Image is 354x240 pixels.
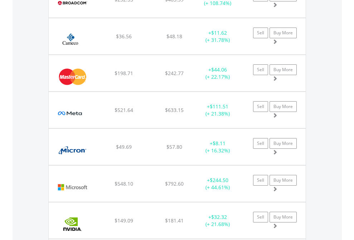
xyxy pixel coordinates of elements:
[115,70,133,77] span: $198.71
[115,217,133,224] span: $149.09
[52,175,93,200] img: EQU.US.MSFT.png
[253,138,268,149] a: Sell
[195,177,240,191] div: + (+ 44.61%)
[270,101,297,112] a: Buy More
[210,103,228,110] span: $111.51
[52,27,88,53] img: EQU.US.CCJ.png
[166,33,182,40] span: $48.18
[116,33,132,40] span: $36.56
[165,180,184,187] span: $792.60
[253,28,268,38] a: Sell
[165,107,184,113] span: $633.15
[253,175,268,186] a: Sell
[270,64,297,75] a: Buy More
[195,214,240,228] div: + (+ 21.68%)
[195,103,240,117] div: + (+ 21.38%)
[253,212,268,222] a: Sell
[253,64,268,75] a: Sell
[52,138,93,163] img: EQU.US.MU.png
[166,143,182,150] span: $57.80
[116,143,132,150] span: $49.69
[195,66,240,80] div: + (+ 22.17%)
[195,29,240,44] div: + (+ 31.78%)
[270,212,297,222] a: Buy More
[52,64,93,89] img: EQU.US.MA.png
[213,140,226,147] span: $8.11
[270,138,297,149] a: Buy More
[270,28,297,38] a: Buy More
[211,29,227,36] span: $11.62
[115,180,133,187] span: $548.10
[165,70,184,77] span: $242.77
[253,101,268,112] a: Sell
[211,214,227,220] span: $32.32
[270,175,297,186] a: Buy More
[210,177,228,183] span: $244.50
[115,107,133,113] span: $521.64
[165,217,184,224] span: $181.41
[195,140,240,154] div: + (+ 16.32%)
[52,101,88,126] img: EQU.US.META.png
[52,211,93,237] img: EQU.US.NVDA.png
[211,66,227,73] span: $44.06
